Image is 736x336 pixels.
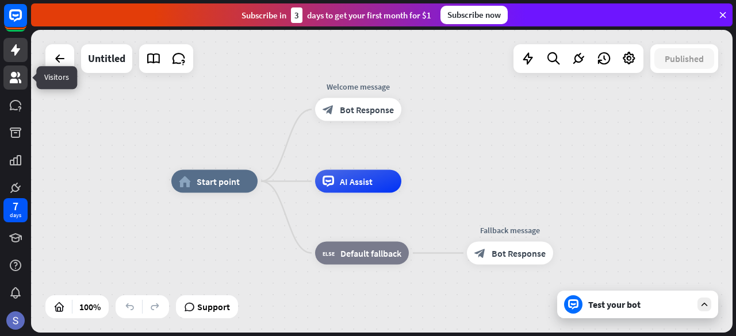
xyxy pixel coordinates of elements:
button: Open LiveChat chat widget [9,5,44,39]
i: block_bot_response [323,104,334,115]
span: Bot Response [340,104,394,115]
span: AI Assist [340,176,373,187]
span: Support [197,298,230,316]
div: Fallback message [458,225,562,236]
i: block_fallback [323,248,335,259]
div: 100% [76,298,104,316]
div: 3 [291,7,302,23]
div: Subscribe in days to get your first month for $1 [241,7,431,23]
a: 7 days [3,198,28,222]
i: home_2 [179,176,191,187]
span: Bot Response [492,248,546,259]
div: 7 [13,201,18,211]
span: Start point [197,176,240,187]
div: Test your bot [588,299,692,310]
button: Published [654,48,714,69]
i: block_bot_response [474,248,486,259]
div: days [10,211,21,219]
div: Untitled [88,44,125,73]
span: Default fallback [340,248,401,259]
div: Welcome message [306,81,410,92]
div: Subscribe now [440,6,508,24]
